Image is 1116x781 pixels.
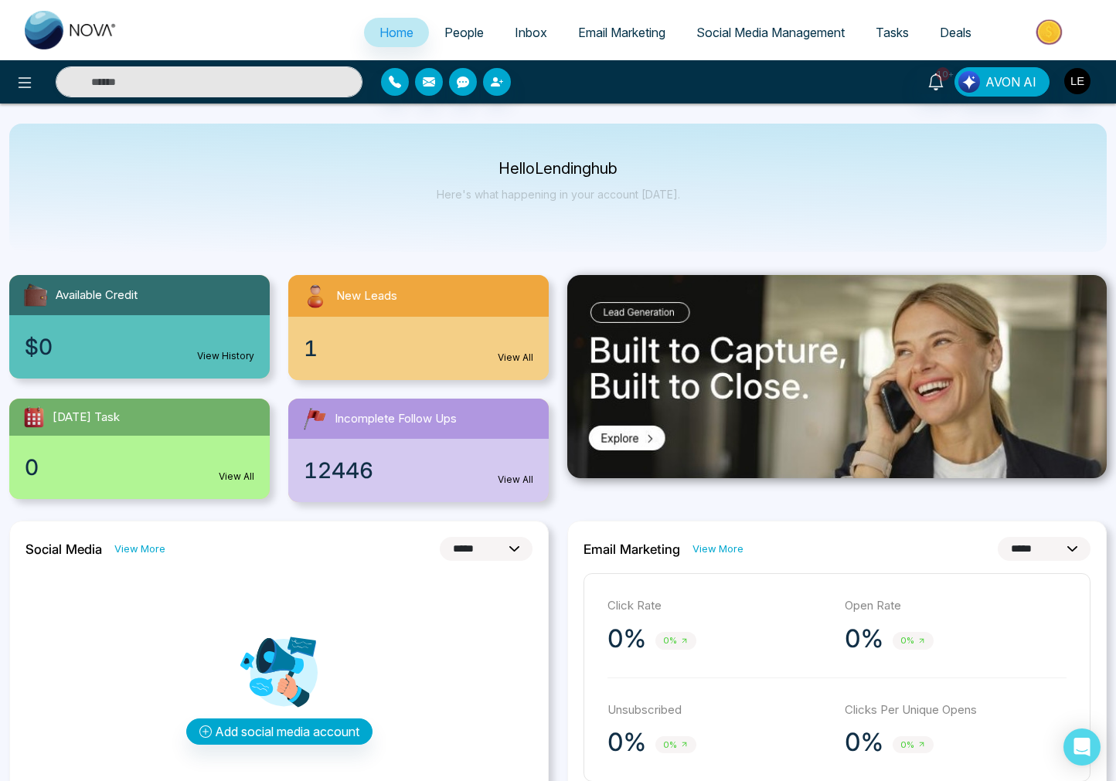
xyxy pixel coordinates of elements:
[25,331,53,363] span: $0
[607,623,646,654] p: 0%
[301,281,330,311] img: newLeads.svg
[917,67,954,94] a: 10+
[607,597,829,615] p: Click Rate
[22,281,49,309] img: availableCredit.svg
[437,188,680,201] p: Here's what happening in your account [DATE].
[1064,68,1090,94] img: User Avatar
[860,18,924,47] a: Tasks
[197,349,254,363] a: View History
[845,597,1067,615] p: Open Rate
[924,18,987,47] a: Deals
[114,542,165,556] a: View More
[53,409,120,426] span: [DATE] Task
[335,410,457,428] span: Incomplete Follow Ups
[936,67,950,81] span: 10+
[219,470,254,484] a: View All
[893,736,934,754] span: 0%
[279,399,558,502] a: Incomplete Follow Ups12446View All
[279,275,558,380] a: New Leads1View All
[567,275,1107,478] img: .
[563,18,681,47] a: Email Marketing
[995,15,1107,49] img: Market-place.gif
[26,542,102,557] h2: Social Media
[499,18,563,47] a: Inbox
[607,727,646,758] p: 0%
[22,405,46,430] img: todayTask.svg
[429,18,499,47] a: People
[25,11,117,49] img: Nova CRM Logo
[444,25,484,40] span: People
[498,351,533,365] a: View All
[845,623,883,654] p: 0%
[1063,728,1101,766] div: Open Intercom Messenger
[681,18,860,47] a: Social Media Management
[876,25,909,40] span: Tasks
[336,287,397,305] span: New Leads
[845,701,1067,719] p: Clicks Per Unique Opens
[515,25,547,40] span: Inbox
[954,67,1050,97] button: AVON AI
[578,25,665,40] span: Email Marketing
[304,332,318,365] span: 1
[379,25,413,40] span: Home
[56,287,138,304] span: Available Credit
[186,718,373,745] button: Add social media account
[584,542,680,557] h2: Email Marketing
[607,701,829,719] p: Unsubscribed
[240,633,318,711] img: Analytics png
[845,727,883,758] p: 0%
[985,73,1036,91] span: AVON AI
[304,454,373,487] span: 12446
[655,736,696,754] span: 0%
[437,162,680,175] p: Hello Lendinghub
[940,25,971,40] span: Deals
[958,71,980,93] img: Lead Flow
[498,473,533,487] a: View All
[696,25,845,40] span: Social Media Management
[655,632,696,650] span: 0%
[692,542,743,556] a: View More
[893,632,934,650] span: 0%
[25,451,39,484] span: 0
[364,18,429,47] a: Home
[301,405,328,433] img: followUps.svg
